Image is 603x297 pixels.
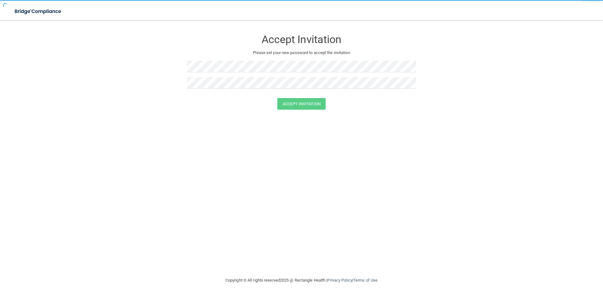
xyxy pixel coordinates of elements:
a: Terms of Use [353,278,378,283]
p: Please set your new password to accept the invitation [192,49,411,57]
button: Accept Invitation [277,98,326,110]
a: Privacy Policy [327,278,352,283]
img: bridge_compliance_login_screen.278c3ca4.svg [9,5,67,18]
h3: Accept Invitation [187,34,416,45]
div: Copyright © All rights reserved 2025 @ Rectangle Health | | [187,270,416,290]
